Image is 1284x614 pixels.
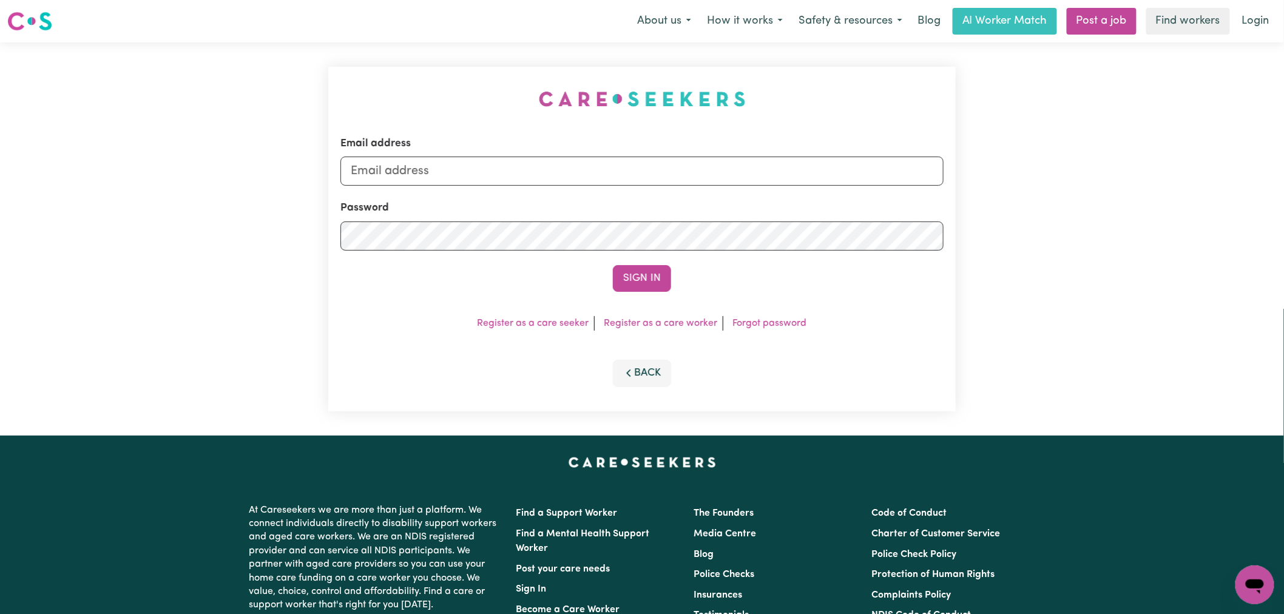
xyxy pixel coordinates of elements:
[1235,565,1274,604] iframe: Button to launch messaging window
[613,265,671,292] button: Sign In
[7,10,52,32] img: Careseekers logo
[910,8,948,35] a: Blog
[516,529,649,553] a: Find a Mental Health Support Worker
[1235,8,1277,35] a: Login
[340,136,411,152] label: Email address
[872,508,947,518] a: Code of Conduct
[1067,8,1137,35] a: Post a job
[7,7,52,35] a: Careseekers logo
[872,529,1001,539] a: Charter of Customer Service
[340,157,944,186] input: Email address
[694,550,714,559] a: Blog
[516,564,610,574] a: Post your care needs
[613,360,671,386] button: Back
[1146,8,1230,35] a: Find workers
[340,200,389,216] label: Password
[694,529,756,539] a: Media Centre
[516,508,617,518] a: Find a Support Worker
[872,590,951,600] a: Complaints Policy
[694,590,742,600] a: Insurances
[516,584,546,594] a: Sign In
[872,550,957,559] a: Police Check Policy
[629,8,699,34] button: About us
[604,319,718,328] a: Register as a care worker
[699,8,791,34] button: How it works
[694,570,754,579] a: Police Checks
[569,457,716,467] a: Careseekers home page
[478,319,589,328] a: Register as a care seeker
[733,319,807,328] a: Forgot password
[694,508,754,518] a: The Founders
[791,8,910,34] button: Safety & resources
[872,570,995,579] a: Protection of Human Rights
[953,8,1057,35] a: AI Worker Match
